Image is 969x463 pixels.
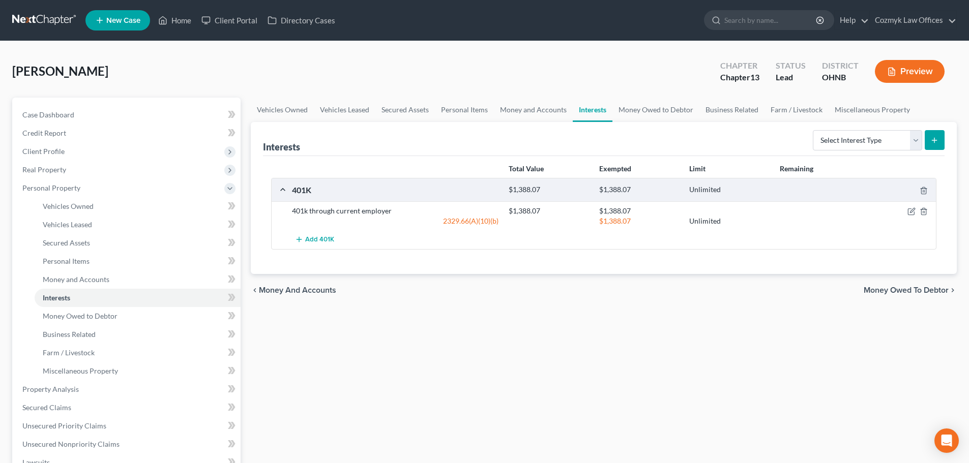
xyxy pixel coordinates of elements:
[43,348,95,357] span: Farm / Livestock
[14,124,241,142] a: Credit Report
[35,362,241,380] a: Miscellaneous Property
[43,330,96,338] span: Business Related
[776,60,806,72] div: Status
[776,72,806,83] div: Lead
[14,398,241,417] a: Secured Claims
[262,11,340,29] a: Directory Cases
[612,98,699,122] a: Money Owed to Debtor
[750,72,759,82] span: 13
[263,141,300,153] div: Interests
[822,60,859,72] div: District
[153,11,196,29] a: Home
[22,385,79,393] span: Property Analysis
[22,110,74,119] span: Case Dashboard
[504,206,594,216] div: $1,388.07
[594,185,684,195] div: $1,388.07
[599,164,631,173] strong: Exempted
[509,164,544,173] strong: Total Value
[43,293,70,302] span: Interests
[35,197,241,215] a: Vehicles Owned
[864,286,949,294] span: Money Owed to Debtor
[314,98,375,122] a: Vehicles Leased
[22,440,120,448] span: Unsecured Nonpriority Claims
[43,238,90,247] span: Secured Assets
[35,234,241,252] a: Secured Assets
[573,98,612,122] a: Interests
[35,307,241,325] a: Money Owed to Debtor
[494,98,573,122] a: Money and Accounts
[12,64,108,78] span: [PERSON_NAME]
[684,216,774,226] div: Unlimited
[689,164,706,173] strong: Limit
[22,403,71,412] span: Secured Claims
[35,344,241,362] a: Farm / Livestock
[22,183,80,192] span: Personal Property
[251,286,336,294] button: chevron_left Money and Accounts
[43,220,92,229] span: Vehicles Leased
[43,312,118,320] span: Money Owed to Debtor
[305,236,334,244] span: Add 401K
[43,257,90,265] span: Personal Items
[106,17,140,24] span: New Case
[35,270,241,289] a: Money and Accounts
[822,72,859,83] div: OHNB
[375,98,435,122] a: Secured Assets
[594,216,684,226] div: $1,388.07
[43,275,109,284] span: Money and Accounts
[35,215,241,234] a: Vehicles Leased
[35,252,241,270] a: Personal Items
[720,72,759,83] div: Chapter
[251,98,314,122] a: Vehicles Owned
[43,366,118,375] span: Miscellaneous Property
[720,60,759,72] div: Chapter
[14,417,241,435] a: Unsecured Priority Claims
[196,11,262,29] a: Client Portal
[287,216,504,226] div: 2329.66(A)(10)(b)
[287,206,504,216] div: 401k through current employer
[35,325,241,344] a: Business Related
[780,164,813,173] strong: Remaining
[435,98,494,122] a: Personal Items
[699,98,765,122] a: Business Related
[870,11,956,29] a: Cozmyk Law Offices
[835,11,869,29] a: Help
[14,380,241,398] a: Property Analysis
[829,98,916,122] a: Miscellaneous Property
[22,129,66,137] span: Credit Report
[504,185,594,195] div: $1,388.07
[22,147,65,156] span: Client Profile
[22,421,106,430] span: Unsecured Priority Claims
[292,230,337,249] button: Add 401K
[684,185,774,195] div: Unlimited
[259,286,336,294] span: Money and Accounts
[14,106,241,124] a: Case Dashboard
[22,165,66,174] span: Real Property
[287,184,504,195] div: 401K
[949,286,957,294] i: chevron_right
[875,60,945,83] button: Preview
[594,206,684,216] div: $1,388.07
[724,11,817,29] input: Search by name...
[43,202,94,210] span: Vehicles Owned
[864,286,957,294] button: Money Owed to Debtor chevron_right
[251,286,259,294] i: chevron_left
[35,289,241,307] a: Interests
[14,435,241,453] a: Unsecured Nonpriority Claims
[765,98,829,122] a: Farm / Livestock
[934,428,959,453] div: Open Intercom Messenger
